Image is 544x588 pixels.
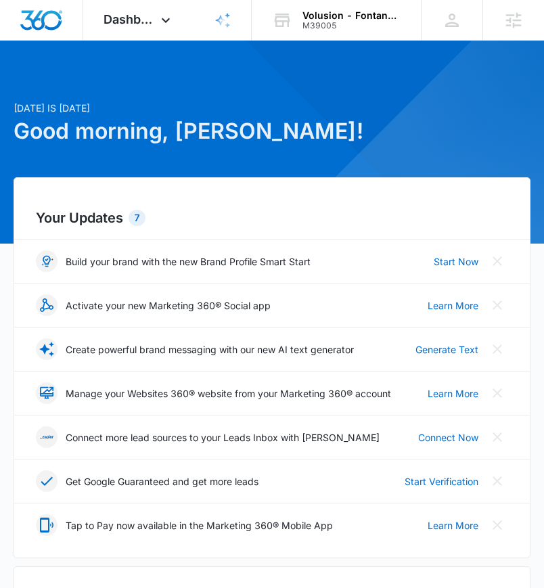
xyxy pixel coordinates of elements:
[486,250,508,272] button: Close
[428,386,478,401] a: Learn More
[486,470,508,492] button: Close
[486,426,508,448] button: Close
[486,338,508,360] button: Close
[66,474,258,489] p: Get Google Guaranteed and get more leads
[66,386,391,401] p: Manage your Websites 360® website from your Marketing 360® account
[14,115,530,148] h1: Good morning, [PERSON_NAME]!
[66,298,271,313] p: Activate your new Marketing 360® Social app
[66,518,333,533] p: Tap to Pay now available in the Marketing 360® Mobile App
[428,518,478,533] a: Learn More
[418,430,478,445] a: Connect Now
[486,514,508,536] button: Close
[428,298,478,313] a: Learn More
[434,254,478,269] a: Start Now
[66,342,354,357] p: Create powerful brand messaging with our new AI text generator
[415,342,478,357] a: Generate Text
[129,210,145,226] div: 7
[14,101,530,115] p: [DATE] is [DATE]
[486,294,508,316] button: Close
[302,21,401,30] div: account id
[66,254,311,269] p: Build your brand with the new Brand Profile Smart Start
[405,474,478,489] a: Start Verification
[36,208,508,228] h2: Your Updates
[104,12,154,26] span: Dashboard
[302,10,401,21] div: account name
[66,430,380,445] p: Connect more lead sources to your Leads Inbox with [PERSON_NAME]
[486,382,508,404] button: Close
